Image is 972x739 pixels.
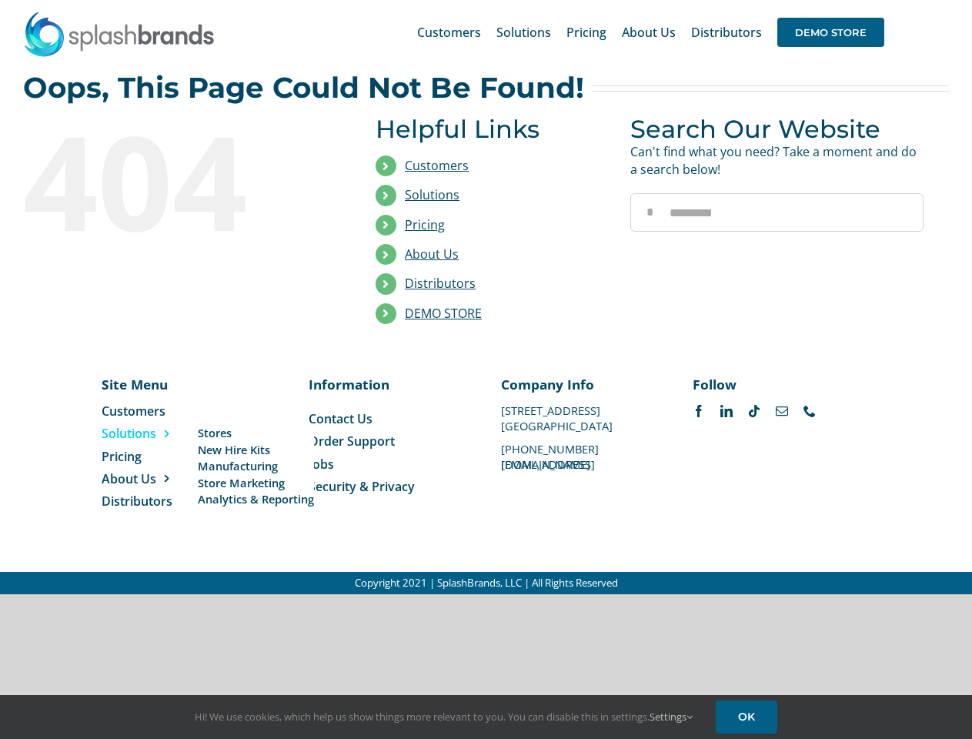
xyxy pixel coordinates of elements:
span: Distributors [102,493,172,510]
span: Contact Us [309,410,372,427]
a: linkedin [720,405,733,417]
span: Security & Privacy [309,478,415,495]
p: Information [309,375,471,393]
span: About Us [622,26,676,38]
a: Security & Privacy [309,478,471,495]
span: Order Support [309,433,395,450]
a: Pricing [102,448,205,465]
a: OK [716,701,777,734]
a: Distributors [691,8,762,57]
span: Pricing [566,26,606,38]
a: Order Support [309,433,471,450]
a: Solutions [405,186,459,203]
a: Manufacturing [198,458,314,474]
a: DEMO STORE [405,305,482,322]
a: Stores [198,425,314,441]
a: Distributors [102,493,205,510]
span: Customers [417,26,481,38]
p: Company Info [501,375,663,393]
a: DEMO STORE [777,8,884,57]
a: facebook [693,405,705,417]
a: Pricing [405,216,445,233]
span: Distributors [691,26,762,38]
a: Contact Us [309,410,471,427]
a: Settings [650,710,693,724]
a: Distributors [405,275,476,292]
a: Customers [417,8,481,57]
h3: Search Our Website [630,115,924,143]
input: Search [630,193,669,232]
span: Manufacturing [198,458,278,474]
span: DEMO STORE [777,18,884,47]
a: Customers [102,403,205,420]
span: Hi! We use cookies, which help us show things more relevant to you. You can disable this in setti... [195,710,693,724]
span: Customers [102,403,165,420]
a: About Us [102,470,205,487]
nav: Main Menu [417,8,884,57]
a: Store Marketing [198,475,314,491]
img: SplashBrands.com Logo [23,11,215,57]
span: Stores [198,425,232,441]
a: Pricing [566,8,606,57]
nav: Menu [309,410,471,496]
input: Search... [630,193,924,232]
a: New Hire Kits [198,442,314,458]
span: Pricing [102,448,142,465]
p: Can't find what you need? Take a moment and do a search below! [630,143,924,178]
span: New Hire Kits [198,442,270,458]
a: tiktok [748,405,760,417]
nav: Menu [102,403,205,510]
a: mail [776,405,788,417]
h3: Helpful Links [376,115,607,143]
span: Store Marketing [198,475,285,491]
span: Solutions [102,425,156,442]
a: phone [803,405,816,417]
p: Follow [693,375,855,393]
span: Solutions [496,26,551,38]
p: Site Menu [102,375,205,393]
div: 404 [23,115,316,246]
a: Analytics & Reporting [198,491,314,507]
a: About Us [405,246,459,262]
a: Solutions [102,425,205,442]
span: Jobs [309,456,334,473]
span: About Us [102,470,156,487]
a: Customers [405,157,469,174]
h2: Oops, This Page Could Not Be Found! [23,72,584,103]
a: Jobs [309,456,471,473]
